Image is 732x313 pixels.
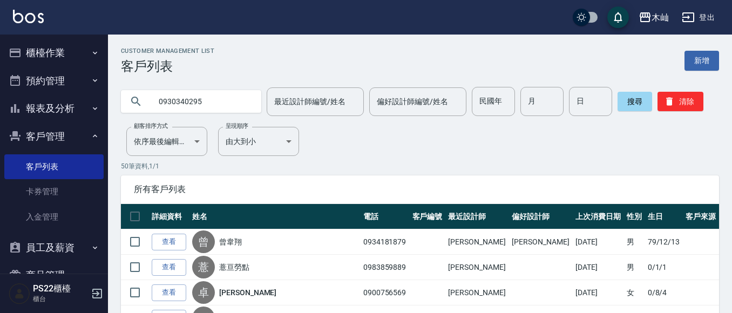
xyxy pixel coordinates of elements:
button: 木屾 [634,6,673,29]
h2: Customer Management List [121,47,214,55]
button: save [607,6,629,28]
a: 入金管理 [4,205,104,229]
a: 查看 [152,259,186,276]
button: 搜尋 [618,92,652,111]
th: 姓名 [189,204,361,229]
a: 曾韋翔 [219,236,242,247]
button: 櫃檯作業 [4,39,104,67]
td: 0/8/4 [645,280,683,305]
a: 查看 [152,234,186,250]
a: [PERSON_NAME] [219,287,276,298]
div: 木屾 [652,11,669,24]
label: 顧客排序方式 [134,122,168,130]
div: 曾 [192,230,215,253]
td: [PERSON_NAME] [509,229,573,255]
a: 卡券管理 [4,179,104,204]
button: 登出 [677,8,719,28]
p: 櫃台 [33,294,88,304]
td: [DATE] [573,280,624,305]
td: 0934181879 [361,229,410,255]
div: 卓 [192,281,215,304]
td: 0900756569 [361,280,410,305]
td: [DATE] [573,229,624,255]
td: 女 [624,280,645,305]
button: 報表及分析 [4,94,104,123]
div: 由大到小 [218,127,299,156]
td: 0983859889 [361,255,410,280]
input: 搜尋關鍵字 [151,87,253,116]
th: 性別 [624,204,645,229]
div: 依序最後編輯時間 [126,127,207,156]
td: [DATE] [573,255,624,280]
img: Person [9,283,30,304]
h5: PS22櫃檯 [33,283,88,294]
th: 客戶來源 [683,204,719,229]
td: [PERSON_NAME] [445,229,509,255]
th: 偏好設計師 [509,204,573,229]
td: 0/1/1 [645,255,683,280]
a: 查看 [152,284,186,301]
td: 男 [624,229,645,255]
th: 詳細資料 [149,204,189,229]
label: 呈現順序 [226,122,248,130]
th: 客戶編號 [410,204,446,229]
button: 商品管理 [4,261,104,289]
td: [PERSON_NAME] [445,255,509,280]
th: 最近設計師 [445,204,509,229]
td: 男 [624,255,645,280]
div: 薏 [192,256,215,278]
a: 新增 [684,51,719,71]
p: 50 筆資料, 1 / 1 [121,161,719,171]
td: 79/12/13 [645,229,683,255]
th: 生日 [645,204,683,229]
button: 客戶管理 [4,123,104,151]
a: 客戶列表 [4,154,104,179]
button: 預約管理 [4,67,104,95]
img: Logo [13,10,44,23]
a: 薏亘勞點 [219,262,249,273]
td: [PERSON_NAME] [445,280,509,305]
th: 電話 [361,204,410,229]
button: 清除 [658,92,703,111]
h3: 客戶列表 [121,59,214,74]
span: 所有客戶列表 [134,184,706,195]
th: 上次消費日期 [573,204,624,229]
button: 員工及薪資 [4,234,104,262]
